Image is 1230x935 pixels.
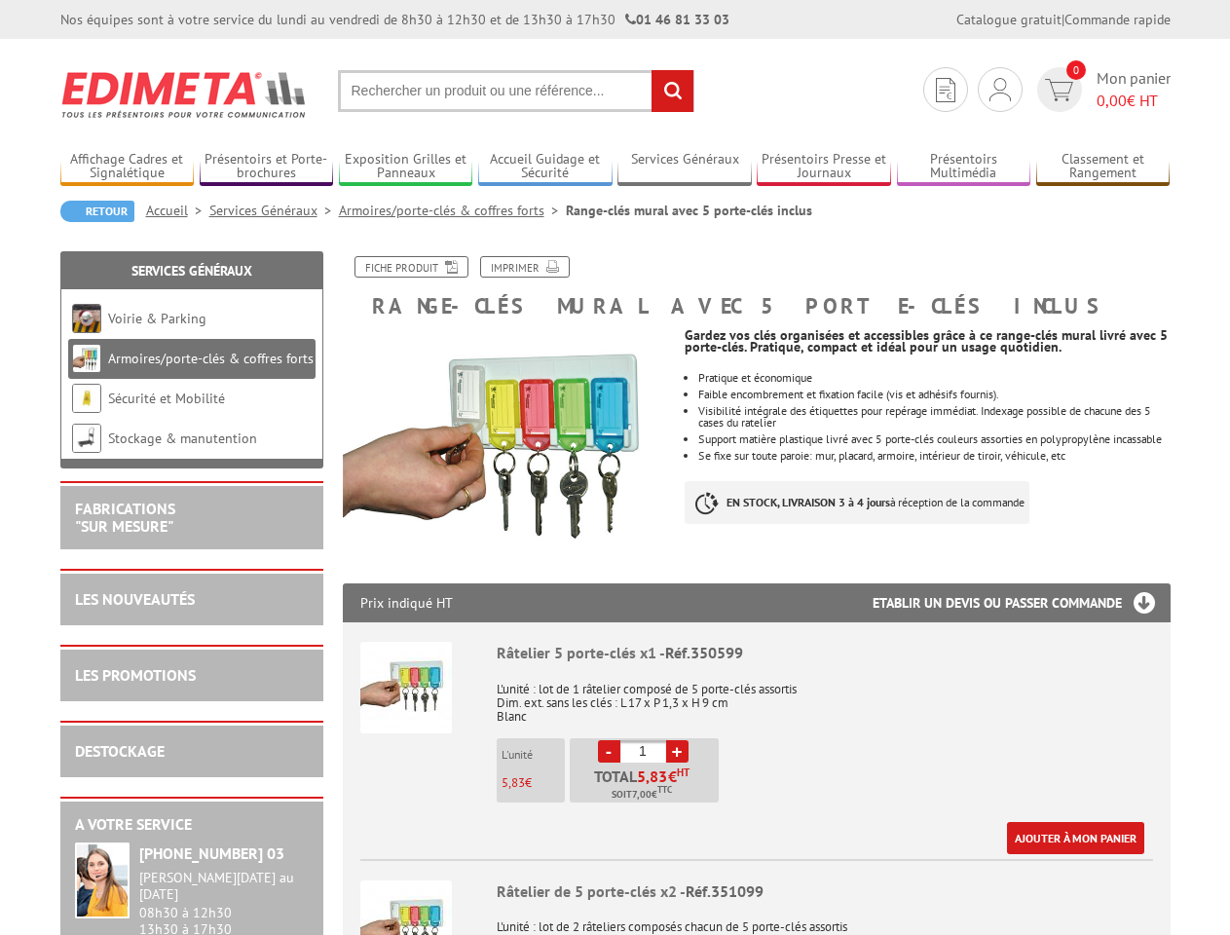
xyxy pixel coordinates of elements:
[72,304,101,333] img: Voirie & Parking
[339,202,566,219] a: Armoires/porte-clés & coffres forts
[686,881,764,901] span: Réf.351099
[497,880,1153,903] div: Râtelier de 5 porte-clés x2 -
[108,350,314,367] a: Armoires/porte-clés & coffres forts
[956,10,1171,29] div: |
[339,151,473,183] a: Exposition Grilles et Panneaux
[698,405,1170,429] li: Visibilité intégrale des étiquettes pour repérage immédiat. Indexage possible de chacune des 5 ca...
[956,11,1062,28] a: Catalogue gratuit
[637,768,668,784] span: 5,83
[75,842,130,918] img: widget-service.jpg
[698,450,1170,462] p: Se fixe sur toute paroie: mur, placard, armoire, intérieur de tiroir, véhicule, etc
[497,642,1153,664] div: Râtelier 5 porte-clés x1 -
[139,870,309,903] div: [PERSON_NAME][DATE] au [DATE]
[478,151,613,183] a: Accueil Guidage et Sécurité
[698,389,1170,400] li: Faible encombrement et fixation facile (vis et adhésifs fournis).
[338,70,694,112] input: Rechercher un produit ou une référence...
[108,430,257,447] a: Stockage & manutention
[60,10,729,29] div: Nos équipes sont à votre service du lundi au vendredi de 8h30 à 12h30 et de 13h30 à 17h30
[727,495,890,509] strong: EN STOCK, LIVRAISON 3 à 4 jours
[666,740,689,763] a: +
[209,202,339,219] a: Services Généraux
[75,589,195,609] a: LES NOUVEAUTÉS
[657,784,672,795] sup: TTC
[131,262,252,280] a: Services Généraux
[502,748,565,762] p: L'unité
[343,327,671,573] img: porte_cles_350599.jpg
[617,151,752,183] a: Services Généraux
[598,740,620,763] a: -
[1007,822,1144,854] a: Ajouter à mon panier
[652,70,693,112] input: rechercher
[108,390,225,407] a: Sécurité et Mobilité
[75,741,165,761] a: DESTOCKAGE
[685,326,1168,355] strong: Gardez vos clés organisées et accessibles grâce à ce range-clés mural livré avec 5 porte-clés. Pr...
[698,372,1170,384] li: Pratique et économique
[668,768,677,784] span: €
[72,384,101,413] img: Sécurité et Mobilité
[72,424,101,453] img: Stockage & manutention
[677,766,690,779] sup: HT
[497,669,1153,724] p: L'unité : lot de 1 râtelier composé de 5 porte-clés assortis Dim. ext. sans les clés : L 17 x P 1...
[936,78,955,102] img: devis rapide
[1066,60,1086,80] span: 0
[72,344,101,373] img: Armoires/porte-clés & coffres forts
[625,11,729,28] strong: 01 46 81 33 03
[360,583,453,622] p: Prix indiqué HT
[685,481,1029,524] p: à réception de la commande
[1064,11,1171,28] a: Commande rapide
[1097,67,1171,112] span: Mon panier
[502,776,565,790] p: €
[873,583,1171,622] h3: Etablir un devis ou passer commande
[75,499,175,536] a: FABRICATIONS"Sur Mesure"
[1036,151,1171,183] a: Classement et Rangement
[60,151,195,183] a: Affichage Cadres et Signalétique
[566,201,812,220] li: Range-clés mural avec 5 porte-clés inclus
[75,816,309,834] h2: A votre service
[354,256,468,278] a: Fiche produit
[989,78,1011,101] img: devis rapide
[575,768,719,803] p: Total
[139,843,284,863] strong: [PHONE_NUMBER] 03
[1097,91,1127,110] span: 0,00
[757,151,891,183] a: Présentoirs Presse et Journaux
[60,201,134,222] a: Retour
[1097,90,1171,112] span: € HT
[1045,79,1073,101] img: devis rapide
[75,665,196,685] a: LES PROMOTIONS
[200,151,334,183] a: Présentoirs et Porte-brochures
[612,787,672,803] span: Soit €
[897,151,1031,183] a: Présentoirs Multimédia
[146,202,209,219] a: Accueil
[665,643,743,662] span: Réf.350599
[60,58,309,131] img: Edimeta
[480,256,570,278] a: Imprimer
[108,310,206,327] a: Voirie & Parking
[698,433,1170,445] li: Support matière plastique livré avec 5 porte-clés couleurs assorties en polypropylène incassable
[632,787,652,803] span: 7,00
[1032,67,1171,112] a: devis rapide 0 Mon panier 0,00€ HT
[360,642,452,733] img: Râtelier 5 porte-clés x1
[502,774,525,791] span: 5,83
